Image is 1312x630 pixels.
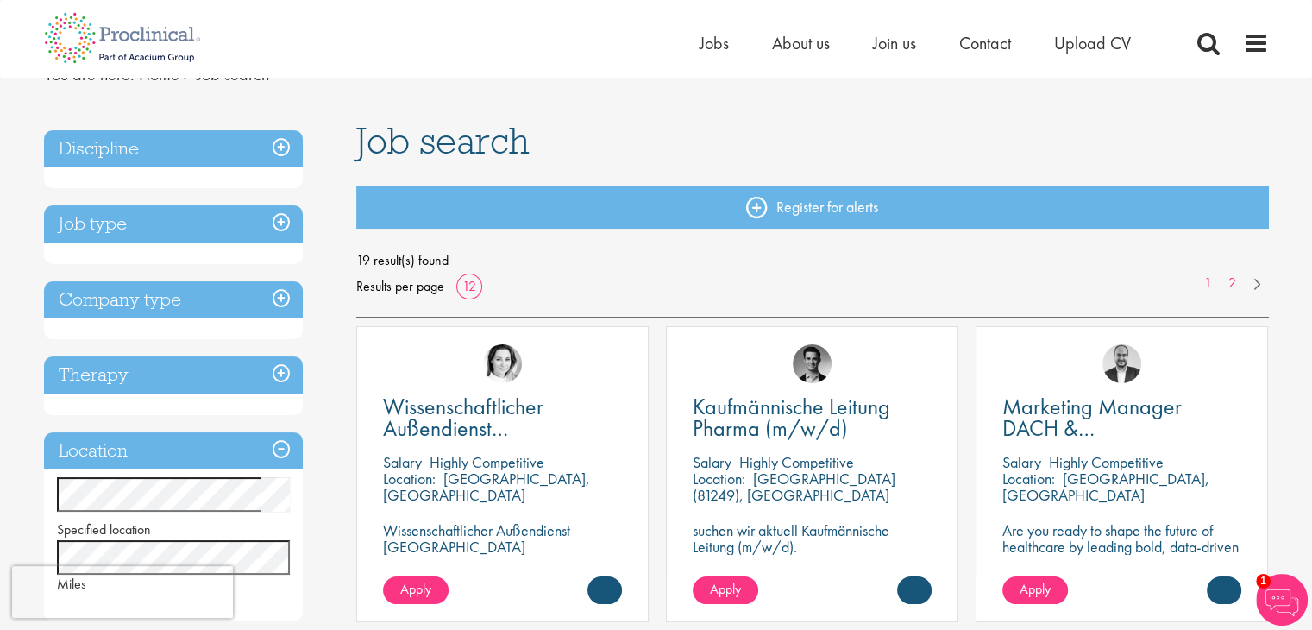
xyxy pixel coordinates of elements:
p: suchen wir aktuell Kaufmännische Leitung (m/w/d). [693,522,932,555]
span: Apply [400,580,431,598]
a: Apply [383,576,449,604]
span: Salary [693,452,731,472]
img: Max Slevogt [793,344,832,383]
a: Apply [1002,576,1068,604]
img: Greta Prestel [483,344,522,383]
a: Jobs [700,32,729,54]
p: [GEOGRAPHIC_DATA], [GEOGRAPHIC_DATA] [383,469,590,505]
img: Chatbot [1256,574,1308,626]
h3: Job type [44,205,303,243]
p: Highly Competitive [739,452,854,472]
span: Specified location [57,520,151,539]
p: [GEOGRAPHIC_DATA], [GEOGRAPHIC_DATA] [1002,469,1209,505]
span: Location: [1002,469,1055,488]
a: 12 [456,277,482,295]
span: Apply [710,580,741,598]
p: Highly Competitive [1049,452,1164,472]
a: Wissenschaftlicher Außendienst [GEOGRAPHIC_DATA] [383,396,622,439]
span: Kaufmännische Leitung Pharma (m/w/d) [693,392,890,443]
a: Upload CV [1054,32,1131,54]
span: Results per page [356,274,444,299]
span: Salary [383,452,422,472]
h3: Therapy [44,356,303,394]
span: Marketing Manager DACH & [GEOGRAPHIC_DATA] [1002,392,1210,464]
a: Register for alerts [356,186,1269,229]
p: Are you ready to shape the future of healthcare by leading bold, data-driven marketing strategies... [1002,522,1241,588]
p: Wissenschaftlicher Außendienst [GEOGRAPHIC_DATA] [383,522,622,555]
a: Apply [693,576,758,604]
span: Salary [1002,452,1041,472]
a: Join us [873,32,916,54]
span: 1 [1256,574,1271,589]
span: Job search [356,117,530,164]
p: [GEOGRAPHIC_DATA] (81249), [GEOGRAPHIC_DATA] [693,469,895,505]
a: 2 [1220,274,1245,293]
span: Location: [693,469,745,488]
a: About us [772,32,830,54]
img: Aitor Melia [1102,344,1141,383]
a: Marketing Manager DACH & [GEOGRAPHIC_DATA] [1002,396,1241,439]
span: Location: [383,469,436,488]
h3: Discipline [44,130,303,167]
p: Highly Competitive [430,452,544,472]
span: 19 result(s) found [356,248,1269,274]
h3: Location [44,432,303,469]
h3: Company type [44,281,303,318]
iframe: reCAPTCHA [12,566,233,618]
a: Kaufmännische Leitung Pharma (m/w/d) [693,396,932,439]
a: 1 [1196,274,1221,293]
span: Apply [1020,580,1051,598]
span: Wissenschaftlicher Außendienst [GEOGRAPHIC_DATA] [383,392,591,464]
a: Contact [959,32,1011,54]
